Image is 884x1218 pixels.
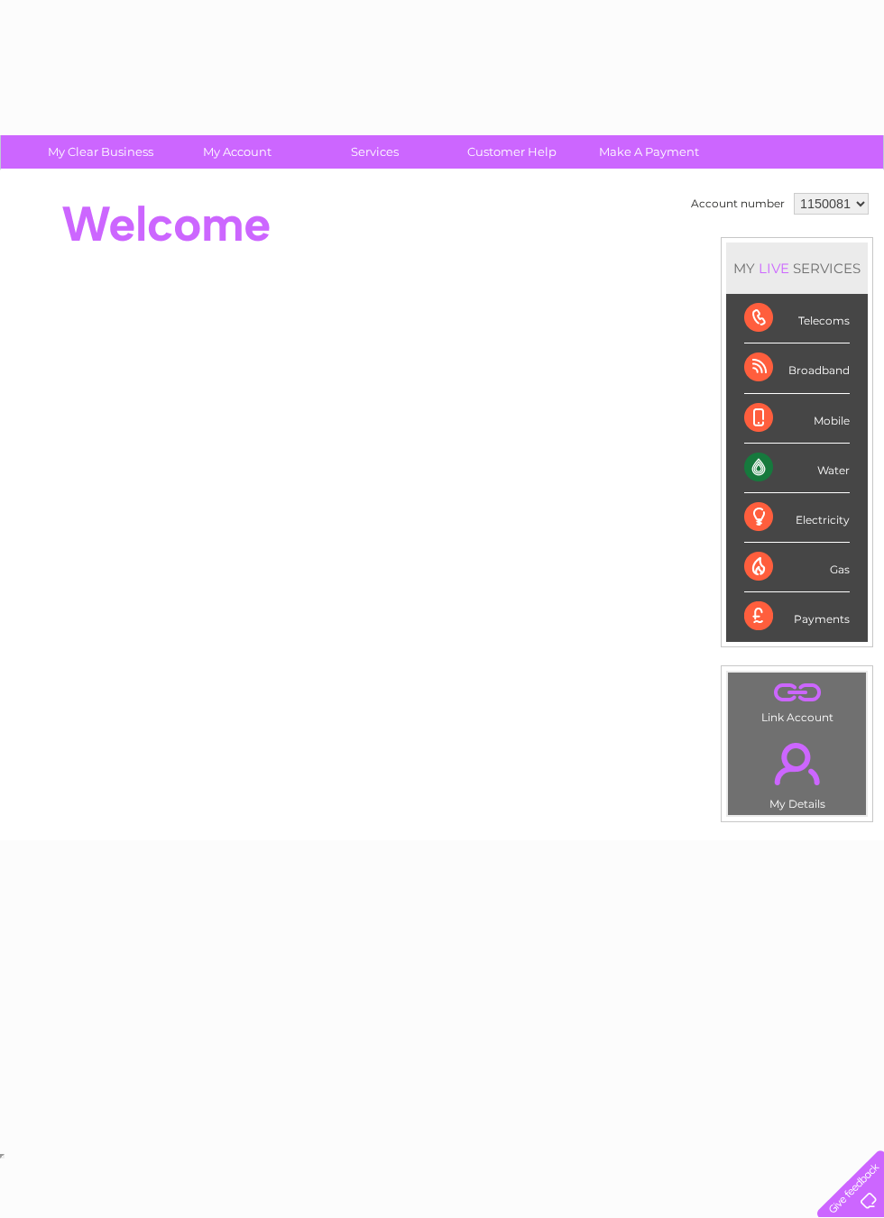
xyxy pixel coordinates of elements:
[300,135,449,169] a: Services
[26,135,175,169] a: My Clear Business
[744,343,850,393] div: Broadband
[755,260,793,277] div: LIVE
[727,728,867,816] td: My Details
[163,135,312,169] a: My Account
[744,493,850,543] div: Electricity
[744,592,850,641] div: Payments
[744,294,850,343] div: Telecoms
[575,135,723,169] a: Make A Payment
[744,543,850,592] div: Gas
[732,677,861,709] a: .
[437,135,586,169] a: Customer Help
[744,394,850,444] div: Mobile
[686,188,789,219] td: Account number
[732,732,861,795] a: .
[727,672,867,728] td: Link Account
[726,243,868,294] div: MY SERVICES
[744,444,850,493] div: Water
